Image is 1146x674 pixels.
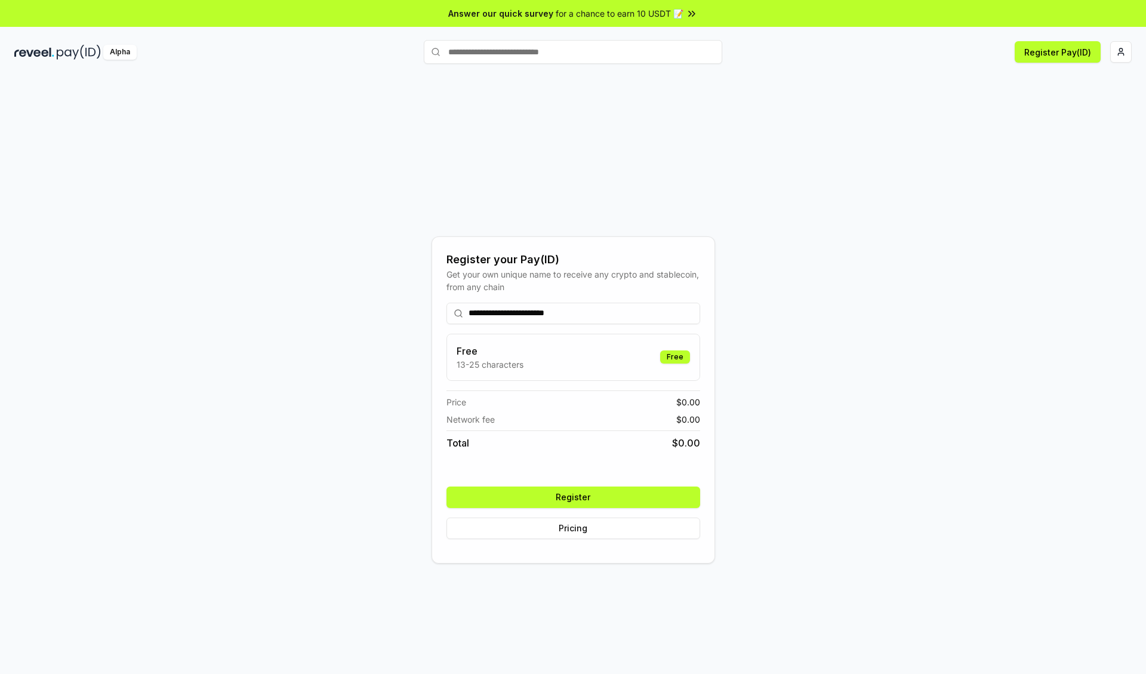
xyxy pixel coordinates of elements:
[1015,41,1101,63] button: Register Pay(ID)
[660,350,690,364] div: Free
[103,45,137,60] div: Alpha
[676,413,700,426] span: $ 0.00
[676,396,700,408] span: $ 0.00
[446,413,495,426] span: Network fee
[672,436,700,450] span: $ 0.00
[446,436,469,450] span: Total
[57,45,101,60] img: pay_id
[446,487,700,508] button: Register
[457,344,523,358] h3: Free
[556,7,683,20] span: for a chance to earn 10 USDT 📝
[446,396,466,408] span: Price
[457,358,523,371] p: 13-25 characters
[448,7,553,20] span: Answer our quick survey
[14,45,54,60] img: reveel_dark
[446,518,700,539] button: Pricing
[446,268,700,293] div: Get your own unique name to receive any crypto and stablecoin, from any chain
[446,251,700,268] div: Register your Pay(ID)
